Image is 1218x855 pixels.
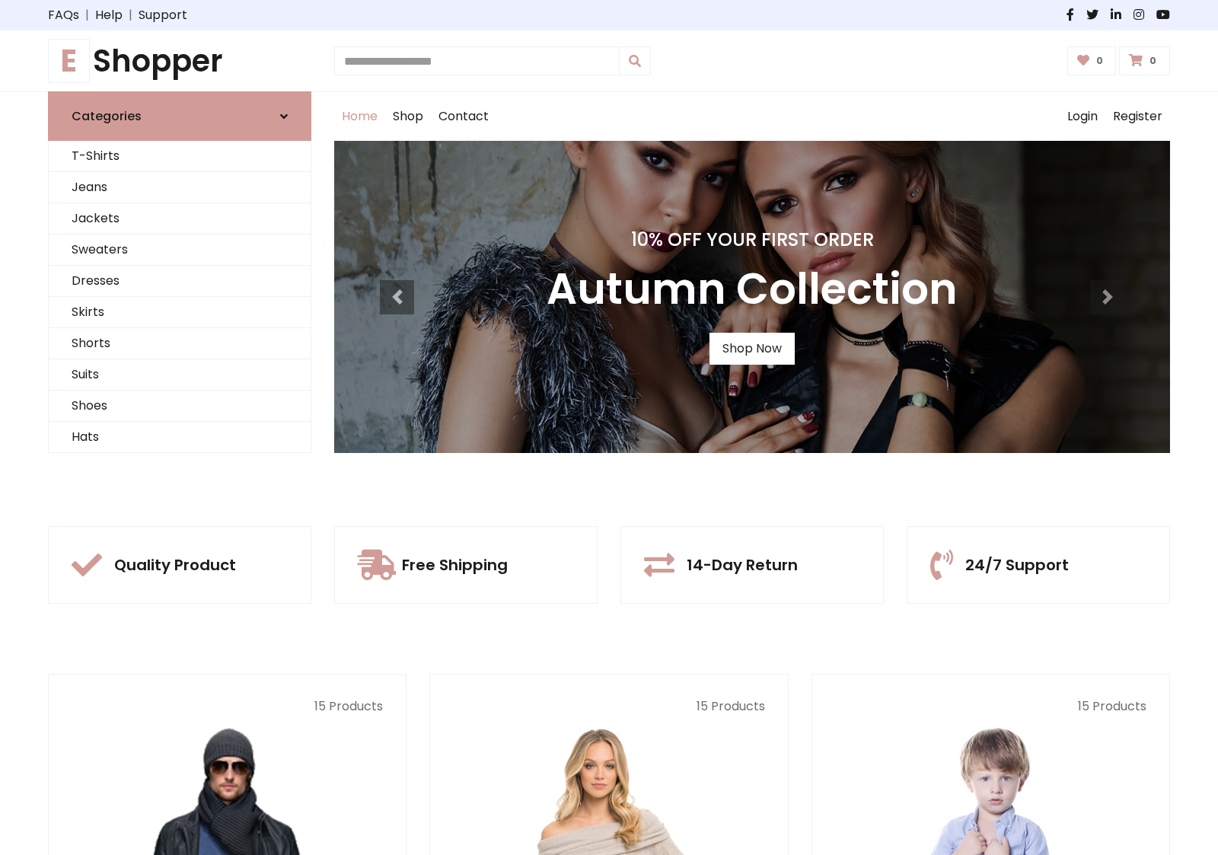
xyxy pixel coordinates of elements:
a: 0 [1119,46,1170,75]
a: Categories [48,91,311,141]
span: | [123,6,139,24]
a: Home [334,92,385,141]
span: | [79,6,95,24]
h6: Categories [72,109,142,123]
span: E [48,39,90,83]
a: FAQs [48,6,79,24]
a: EShopper [48,43,311,79]
a: Shop Now [709,333,795,365]
a: Shorts [49,328,311,359]
a: Jackets [49,203,311,234]
a: Help [95,6,123,24]
p: 15 Products [72,697,383,716]
h3: Autumn Collection [547,263,958,314]
h5: 14-Day Return [687,556,798,574]
a: Dresses [49,266,311,297]
p: 15 Products [835,697,1146,716]
a: Contact [431,92,496,141]
a: 0 [1067,46,1117,75]
p: 15 Products [453,697,764,716]
span: 0 [1146,54,1160,68]
a: Login [1060,92,1105,141]
a: Hats [49,422,311,453]
h5: Free Shipping [402,556,508,574]
span: 0 [1092,54,1107,68]
a: Shop [385,92,431,141]
a: Suits [49,359,311,391]
h1: Shopper [48,43,311,79]
a: Jeans [49,172,311,203]
a: T-Shirts [49,141,311,172]
h5: Quality Product [114,556,236,574]
a: Register [1105,92,1170,141]
h4: 10% Off Your First Order [547,229,958,251]
a: Support [139,6,187,24]
a: Skirts [49,297,311,328]
a: Sweaters [49,234,311,266]
h5: 24/7 Support [965,556,1069,574]
a: Shoes [49,391,311,422]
